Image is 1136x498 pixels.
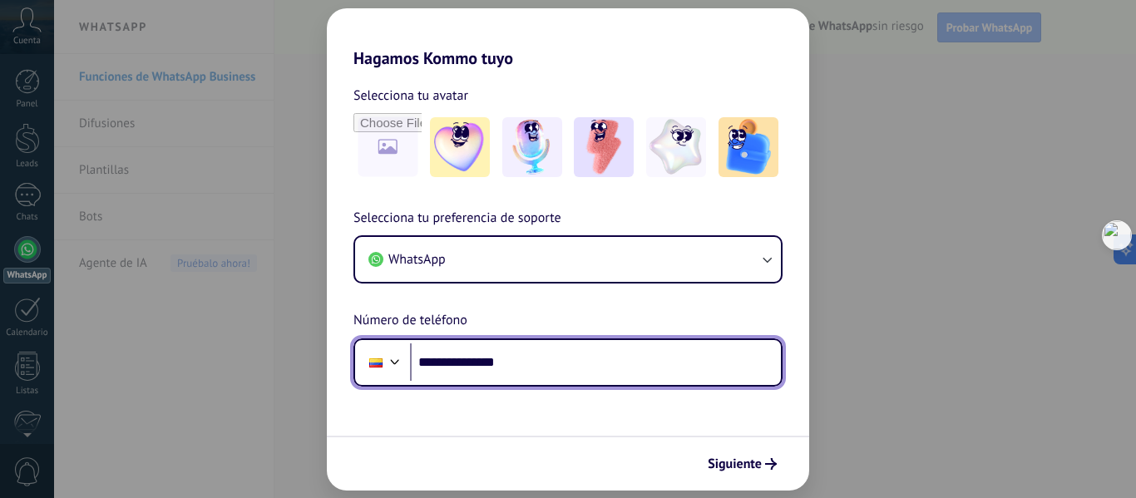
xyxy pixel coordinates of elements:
[502,117,562,177] img: -2.jpeg
[353,85,468,106] span: Selecciona tu avatar
[327,8,809,68] h2: Hagamos Kommo tuyo
[700,450,784,478] button: Siguiente
[388,251,446,268] span: WhatsApp
[574,117,634,177] img: -3.jpeg
[355,237,781,282] button: WhatsApp
[646,117,706,177] img: -4.jpeg
[353,310,467,332] span: Número de teléfono
[719,117,778,177] img: -5.jpeg
[430,117,490,177] img: -1.jpeg
[353,208,561,229] span: Selecciona tu preferencia de soporte
[708,458,762,470] span: Siguiente
[360,345,392,380] div: Colombia: + 57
